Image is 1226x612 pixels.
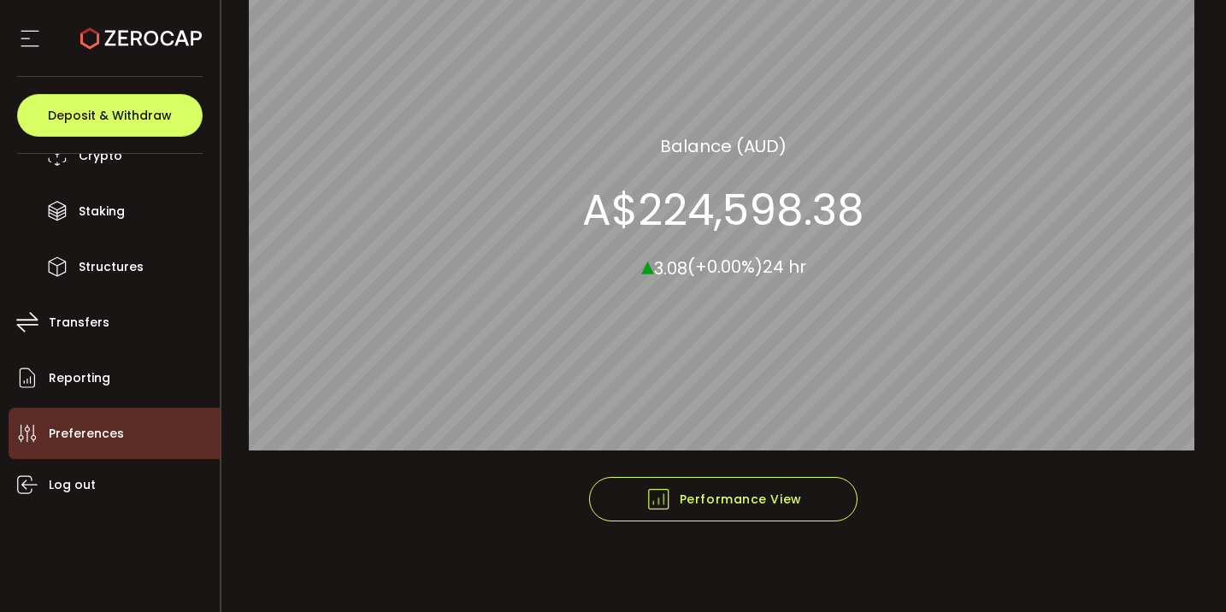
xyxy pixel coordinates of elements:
[79,199,125,224] span: Staking
[48,109,172,121] span: Deposit & Withdraw
[79,144,122,168] span: Crypto
[645,486,802,512] span: Performance View
[49,366,110,391] span: Reporting
[17,94,203,137] button: Deposit & Withdraw
[641,246,654,283] span: ▴
[79,255,144,280] span: Structures
[49,421,124,446] span: Preferences
[763,255,806,279] span: 24 hr
[687,255,763,279] span: (+0.00%)
[654,256,687,280] span: 3.08
[582,184,864,235] section: A$224,598.38
[1141,530,1226,612] iframe: Chat Widget
[589,477,858,521] button: Performance View
[49,310,109,335] span: Transfers
[49,473,96,497] span: Log out
[660,132,787,158] section: Balance (AUD)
